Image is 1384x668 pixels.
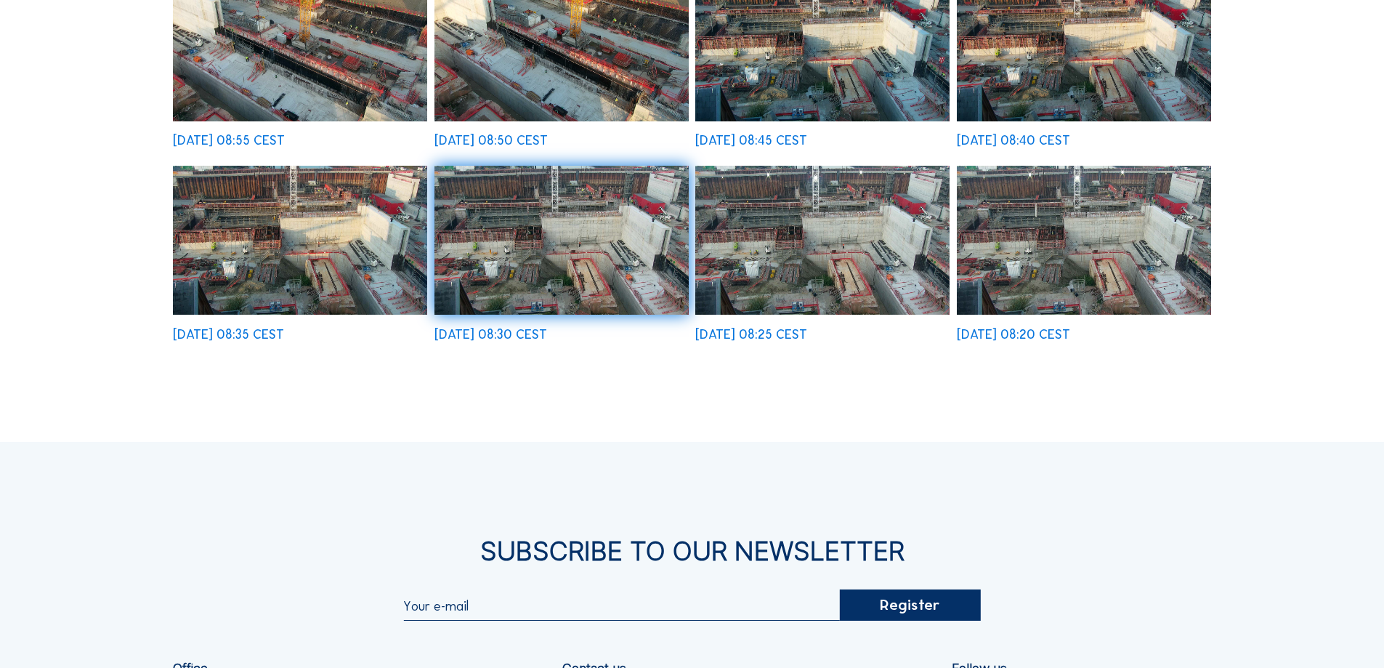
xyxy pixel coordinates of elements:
img: image_53476779 [957,166,1211,315]
div: [DATE] 08:45 CEST [695,134,807,148]
img: image_53477010 [434,166,689,315]
div: [DATE] 08:50 CEST [434,134,548,148]
img: image_53477160 [173,166,427,315]
div: [DATE] 08:30 CEST [434,329,547,342]
div: [DATE] 08:35 CEST [173,329,284,342]
div: [DATE] 08:20 CEST [957,329,1070,342]
div: Register [839,589,980,621]
div: [DATE] 08:25 CEST [695,329,807,342]
div: [DATE] 08:40 CEST [957,134,1070,148]
div: Subscribe to our newsletter [173,539,1211,565]
div: [DATE] 08:55 CEST [173,134,285,148]
img: image_53476931 [695,166,950,315]
input: Your e-mail [403,598,839,614]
